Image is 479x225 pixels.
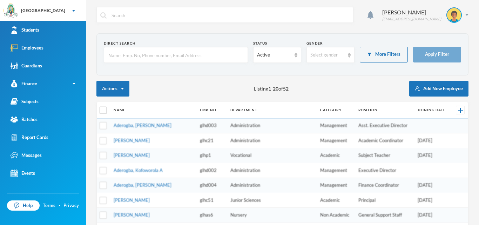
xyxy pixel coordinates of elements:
[196,118,227,133] td: glhd003
[355,163,414,178] td: Executive Director
[317,208,355,223] td: Non Academic
[257,52,291,59] div: Active
[7,200,40,211] a: Help
[11,134,48,141] div: Report Cards
[355,193,414,208] td: Principal
[414,193,451,208] td: [DATE]
[11,116,38,123] div: Batches
[447,8,461,22] img: STUDENT
[11,62,42,70] div: Guardians
[11,80,37,87] div: Finance
[317,193,355,208] td: Academic
[414,208,451,223] td: [DATE]
[458,108,463,113] img: +
[382,8,441,16] div: [PERSON_NAME]
[11,170,35,177] div: Events
[227,102,317,118] th: Department
[306,41,355,46] div: Gender
[227,178,317,193] td: Administration
[114,138,150,143] a: [PERSON_NAME]
[355,208,414,223] td: General Support Staff
[196,102,227,118] th: Emp. No.
[414,133,451,148] td: [DATE]
[414,102,451,118] th: Joining Date
[4,4,18,18] img: logo
[317,148,355,163] td: Academic
[414,178,451,193] td: [DATE]
[114,212,150,218] a: [PERSON_NAME]
[355,148,414,163] td: Subject Teacher
[108,47,244,63] input: Name, Emp. No, Phone number, Email Address
[360,47,408,62] button: More Filters
[104,41,248,46] div: Direct Search
[96,81,129,97] button: Actions
[317,102,355,118] th: Category
[254,85,289,92] span: Listing - of
[21,7,65,14] div: [GEOGRAPHIC_DATA]
[382,16,441,22] div: [EMAIL_ADDRESS][DOMAIN_NAME]
[355,178,414,193] td: Finance Coordinator
[110,102,196,118] th: Name
[111,7,350,23] input: Search
[227,193,317,208] td: Junior Sciences
[196,193,227,208] td: glhc51
[43,202,55,209] a: Terms
[11,152,42,159] div: Messages
[283,86,289,92] b: 52
[114,152,150,158] a: [PERSON_NAME]
[355,102,414,118] th: Position
[227,208,317,223] td: Nursery
[253,41,301,46] div: Status
[310,52,344,59] div: Select gender
[114,197,150,203] a: [PERSON_NAME]
[11,26,39,34] div: Students
[273,86,278,92] b: 20
[114,182,171,188] a: Aderogba, [PERSON_NAME]
[414,148,451,163] td: [DATE]
[355,133,414,148] td: Academic Coordinator
[227,148,317,163] td: Vocational
[63,202,79,209] a: Privacy
[227,133,317,148] td: Administration
[11,44,43,52] div: Employees
[317,118,355,133] td: Management
[196,148,227,163] td: glhp1
[413,47,461,62] button: Apply Filter
[59,202,60,209] div: ·
[196,133,227,148] td: glhc21
[268,86,271,92] b: 1
[114,123,171,128] a: Aderogba, [PERSON_NAME]
[114,167,163,173] a: Aderogba, Kofoworola A
[196,208,227,223] td: glhas6
[355,118,414,133] td: Asst. Executive Director
[11,98,39,105] div: Subjects
[227,118,317,133] td: Administration
[100,12,107,19] img: search
[227,163,317,178] td: Administration
[317,178,355,193] td: Management
[317,163,355,178] td: Management
[317,133,355,148] td: Management
[409,81,468,97] button: Add New Employee
[196,163,227,178] td: glhd002
[196,178,227,193] td: glhd004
